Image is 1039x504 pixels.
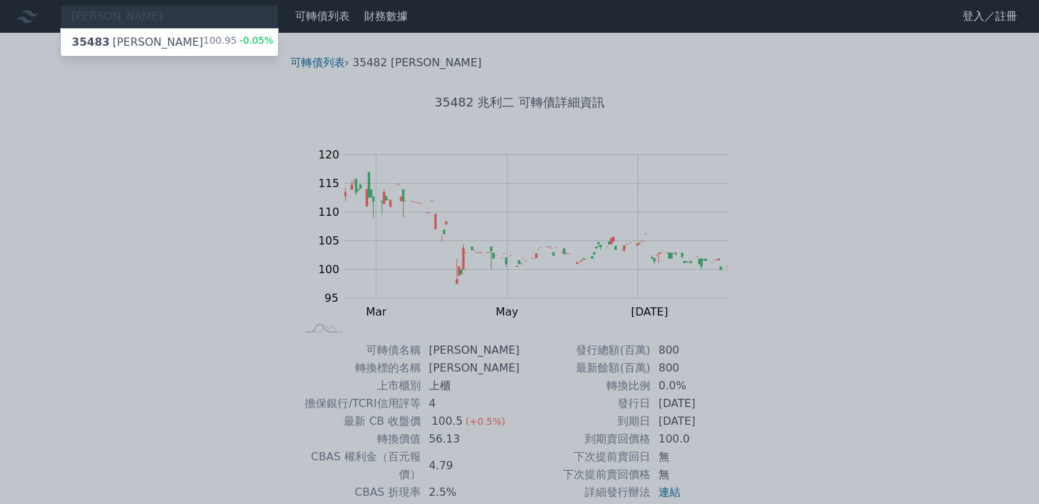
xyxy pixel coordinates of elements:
[204,34,274,51] div: 100.95
[61,29,278,56] a: 35483[PERSON_NAME] 100.95-0.05%
[971,438,1039,504] iframe: Chat Widget
[72,34,204,51] div: [PERSON_NAME]
[237,35,274,46] span: -0.05%
[72,36,110,48] span: 35483
[971,438,1039,504] div: 聊天小工具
